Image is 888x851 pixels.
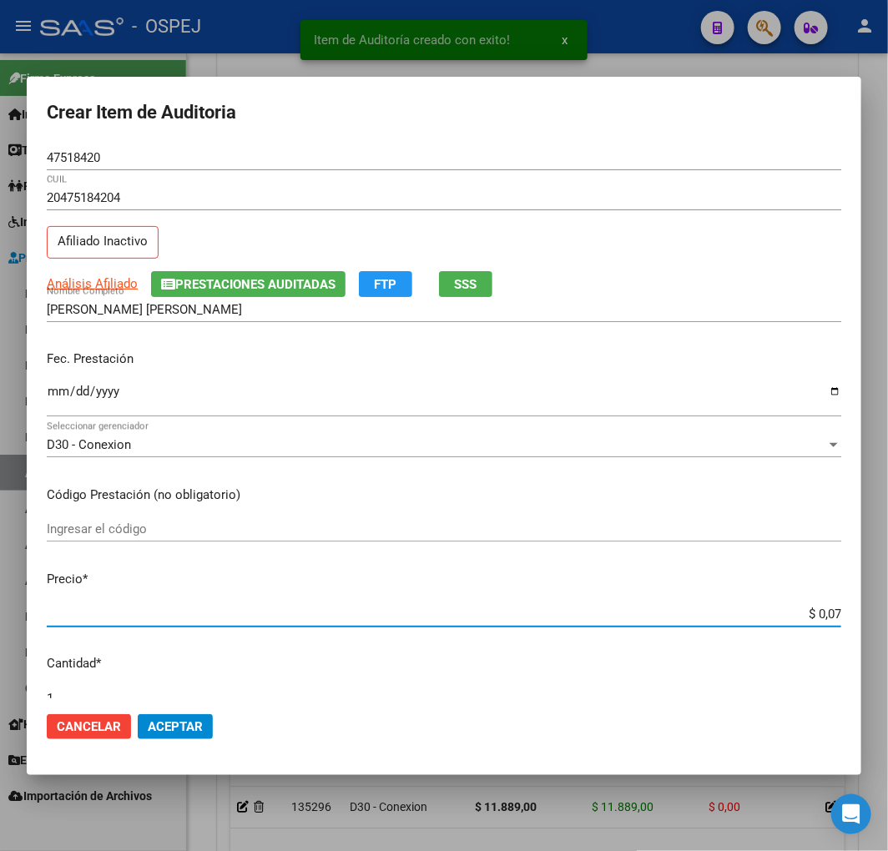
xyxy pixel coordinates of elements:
span: D30 - Conexion [47,437,131,452]
span: SSS [455,277,477,292]
span: Cancelar [57,719,121,734]
button: FTP [359,271,412,297]
p: Cantidad [47,654,841,673]
span: Análisis Afiliado [47,276,138,291]
p: Código Prestación (no obligatorio) [47,486,841,505]
p: Fec. Prestación [47,350,841,369]
button: Aceptar [138,714,213,739]
p: Afiliado Inactivo [47,226,159,259]
span: Prestaciones Auditadas [175,277,336,292]
h2: Crear Item de Auditoria [47,97,841,128]
span: Aceptar [148,719,203,734]
button: Cancelar [47,714,131,739]
p: Precio [47,570,841,589]
button: SSS [439,271,492,297]
div: Open Intercom Messenger [831,794,871,834]
button: Prestaciones Auditadas [151,271,346,297]
span: FTP [375,277,397,292]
